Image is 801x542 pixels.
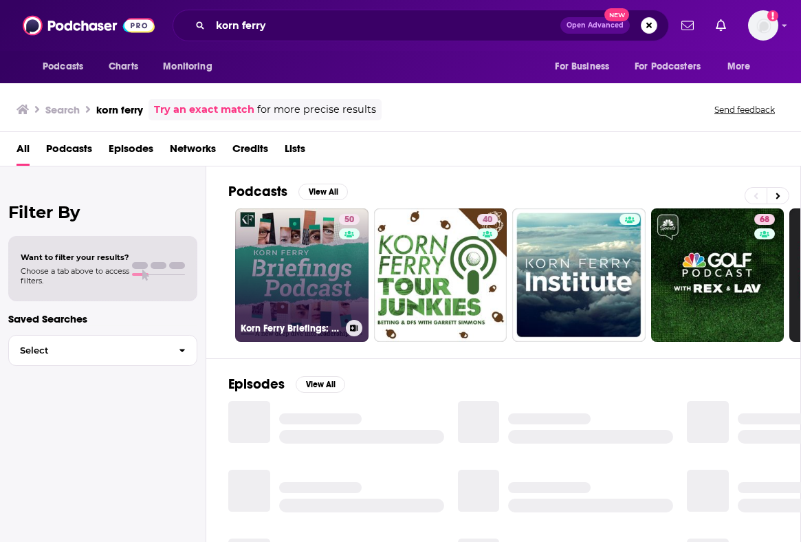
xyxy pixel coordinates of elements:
span: Choose a tab above to access filters. [21,266,129,285]
span: Select [9,346,168,355]
h2: Filter By [8,202,197,222]
span: For Business [555,57,609,76]
span: For Podcasters [635,57,701,76]
span: Open Advanced [567,22,624,29]
span: 50 [344,213,354,227]
button: View All [298,184,348,200]
a: 68 [651,208,784,342]
h3: korn ferry [96,103,143,116]
div: Search podcasts, credits, & more... [173,10,669,41]
span: for more precise results [257,102,376,118]
span: Podcasts [43,57,83,76]
p: Saved Searches [8,312,197,325]
a: All [17,138,30,166]
a: 40 [374,208,507,342]
a: 50 [339,214,360,225]
button: open menu [153,54,230,80]
a: Episodes [109,138,153,166]
button: open menu [33,54,101,80]
a: Show notifications dropdown [710,14,732,37]
button: open menu [626,54,721,80]
img: Podchaser - Follow, Share and Rate Podcasts [23,12,155,39]
a: Charts [100,54,146,80]
a: Networks [170,138,216,166]
a: Credits [232,138,268,166]
h2: Podcasts [228,183,287,200]
h3: Search [45,103,80,116]
span: 68 [760,213,769,227]
button: open menu [545,54,626,80]
a: Try an exact match [154,102,254,118]
span: New [604,8,629,21]
span: Charts [109,57,138,76]
a: 40 [477,214,498,225]
button: View All [296,376,345,393]
a: PodcastsView All [228,183,348,200]
span: Monitoring [163,57,212,76]
a: Lists [285,138,305,166]
span: Want to filter your results? [21,252,129,262]
a: 50Korn Ferry Briefings: Leadership Unfiltered [235,208,369,342]
a: EpisodesView All [228,376,345,393]
span: More [727,57,751,76]
button: Send feedback [710,104,779,116]
button: Show profile menu [748,10,778,41]
a: Show notifications dropdown [676,14,699,37]
button: Select [8,335,197,366]
img: User Profile [748,10,778,41]
h2: Episodes [228,376,285,393]
input: Search podcasts, credits, & more... [210,14,560,36]
button: open menu [718,54,768,80]
a: 68 [754,214,775,225]
a: Podcasts [46,138,92,166]
span: Logged in as mtraynor [748,10,778,41]
span: 40 [483,213,492,227]
svg: Add a profile image [767,10,778,21]
h3: Korn Ferry Briefings: Leadership Unfiltered [241,323,340,334]
button: Open AdvancedNew [560,17,630,34]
